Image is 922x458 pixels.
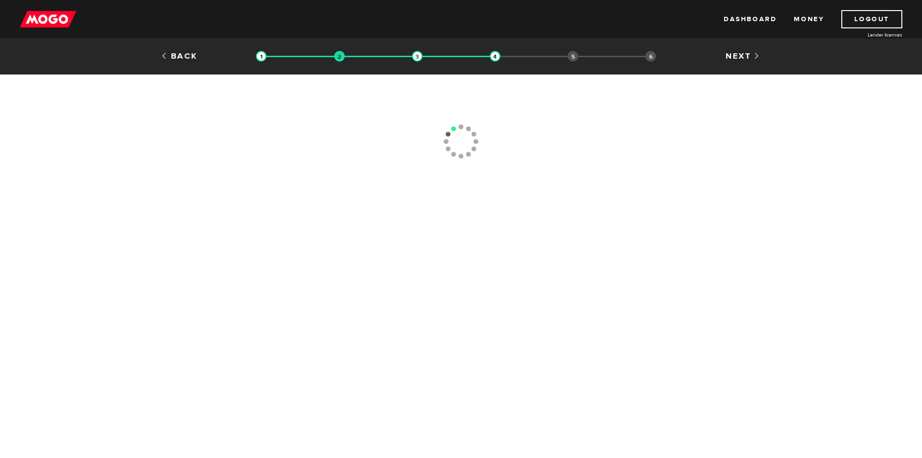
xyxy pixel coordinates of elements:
[334,51,345,62] img: transparent-188c492fd9eaac0f573672f40bb141c2.gif
[20,10,76,28] img: mogo_logo-11ee424be714fa7cbb0f0f49df9e16ec.png
[794,10,824,28] a: Money
[161,51,198,62] a: Back
[726,51,761,62] a: Next
[490,51,500,62] img: transparent-188c492fd9eaac0f573672f40bb141c2.gif
[724,10,776,28] a: Dashboard
[256,51,267,62] img: transparent-188c492fd9eaac0f573672f40bb141c2.gif
[841,10,902,28] a: Logout
[412,51,423,62] img: transparent-188c492fd9eaac0f573672f40bb141c2.gif
[443,87,479,196] img: loading-colorWheel_medium.gif
[830,31,902,38] a: Lender licences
